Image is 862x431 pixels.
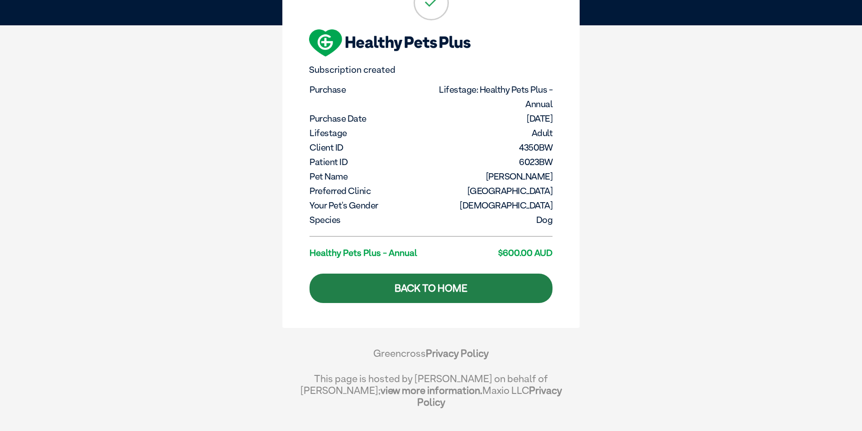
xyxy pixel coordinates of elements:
[432,169,553,184] dd: [PERSON_NAME]
[310,184,430,198] dt: Preferred Clinic
[309,29,471,57] img: hpp-logo
[310,82,430,97] dt: Purchase
[432,198,553,213] dd: [DEMOGRAPHIC_DATA]
[432,140,553,155] dd: 4350BW
[310,111,430,126] dt: Purchase Date
[432,82,553,111] dd: Lifestage: Healthy Pets Plus - Annual
[310,126,430,140] dt: Lifestage
[310,213,430,227] dt: Species
[310,140,430,155] dt: Client ID
[432,246,553,260] dd: $600.00 AUD
[310,155,430,169] dt: Patient ID
[426,347,489,359] a: Privacy Policy
[310,274,552,303] a: Back to Home
[300,347,562,368] div: Greencross
[417,384,562,408] a: Privacy Policy
[432,155,553,169] dd: 6023BW
[309,65,553,75] p: Subscription created
[310,198,430,213] dt: Your pet's gender
[300,368,562,408] div: This page is hosted by [PERSON_NAME] on behalf of [PERSON_NAME]; Maxio LLC
[432,213,553,227] dd: Dog
[381,384,482,396] a: view more information.
[432,126,553,140] dd: Adult
[310,246,430,260] dt: Healthy Pets Plus - Annual
[310,169,430,184] dt: Pet Name
[432,184,553,198] dd: [GEOGRAPHIC_DATA]
[432,111,553,126] dd: [DATE]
